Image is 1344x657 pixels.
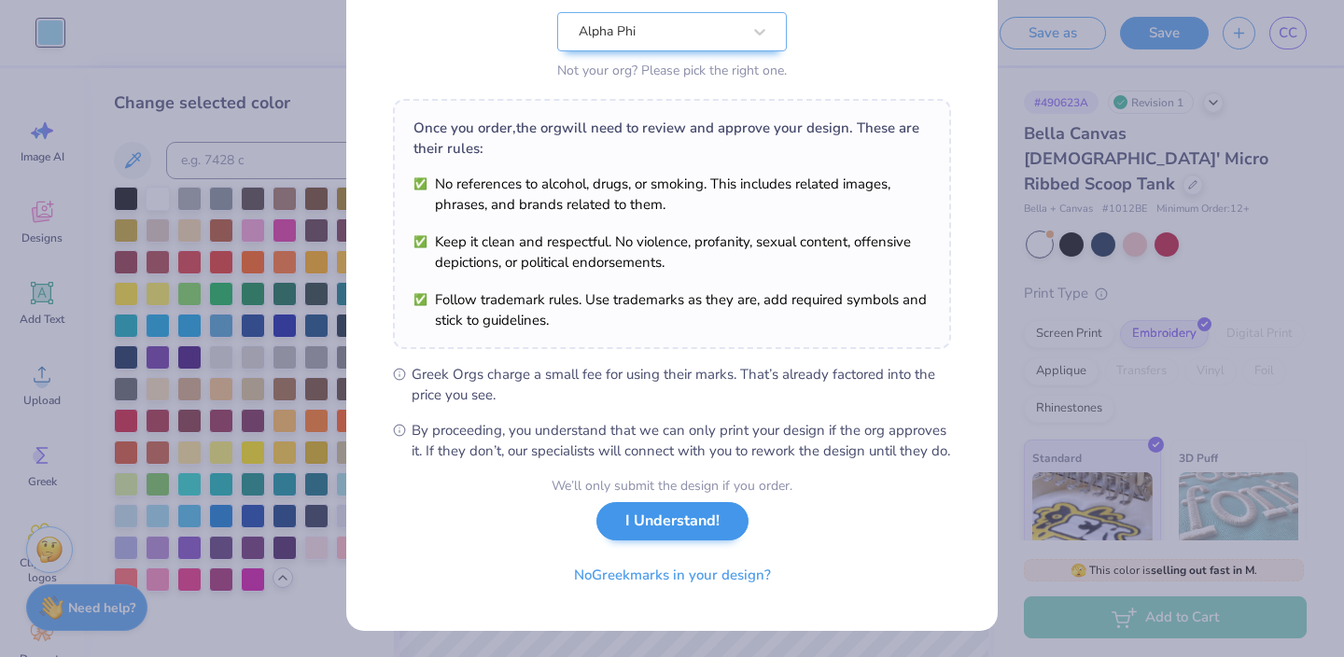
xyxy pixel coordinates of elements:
[558,556,787,594] button: NoGreekmarks in your design?
[557,61,787,80] div: Not your org? Please pick the right one.
[412,364,951,405] span: Greek Orgs charge a small fee for using their marks. That’s already factored into the price you see.
[552,476,792,496] div: We’ll only submit the design if you order.
[413,174,931,215] li: No references to alcohol, drugs, or smoking. This includes related images, phrases, and brands re...
[413,231,931,273] li: Keep it clean and respectful. No violence, profanity, sexual content, offensive depictions, or po...
[413,118,931,159] div: Once you order, the org will need to review and approve your design. These are their rules:
[596,502,749,540] button: I Understand!
[412,420,951,461] span: By proceeding, you understand that we can only print your design if the org approves it. If they ...
[413,289,931,330] li: Follow trademark rules. Use trademarks as they are, add required symbols and stick to guidelines.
